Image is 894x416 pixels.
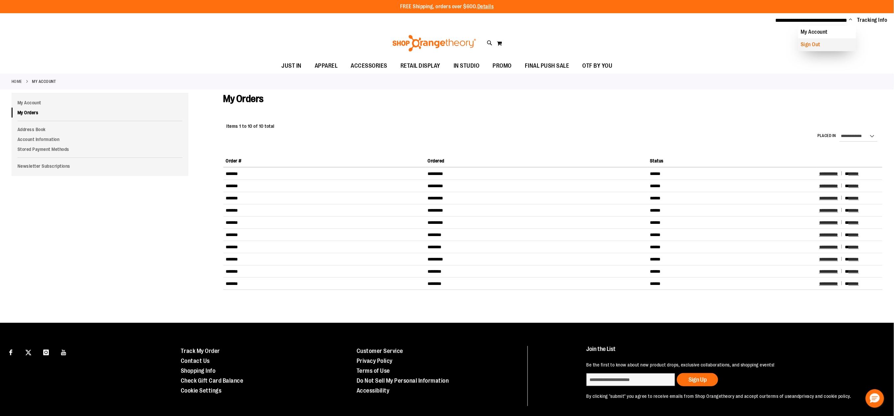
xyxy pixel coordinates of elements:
[586,362,874,368] p: Be the first to know about new product drops, exclusive collaborations, and shopping events!
[400,3,494,11] p: FREE Shipping, orders over $600.
[223,93,264,104] span: My Orders
[586,373,675,386] input: enter email
[766,394,792,399] a: terms of use
[688,376,707,383] span: Sign Up
[12,134,188,144] a: Account Information
[58,346,70,358] a: Visit our Youtube page
[394,58,447,74] a: RETAIL DISPLAY
[181,367,216,374] a: Shopping Info
[275,58,308,74] a: JUST IN
[357,377,449,384] a: Do Not Sell My Personal Information
[12,144,188,154] a: Stored Payment Methods
[798,26,856,38] a: My Account
[849,17,852,23] button: Account menu
[518,58,576,74] a: FINAL PUSH SALE
[32,79,56,85] strong: My Account
[800,394,851,399] a: privacy and cookie policy.
[5,346,16,358] a: Visit our Facebook page
[40,346,52,358] a: Visit our Instagram page
[357,348,403,354] a: Customer Service
[818,133,836,139] label: Placed in
[12,79,22,85] a: Home
[315,58,338,73] span: APPAREL
[677,373,718,386] button: Sign Up
[282,58,302,73] span: JUST IN
[227,123,275,129] span: Items 1 to 10 of 10 total
[12,108,188,118] a: My Orders
[181,387,222,394] a: Cookie Settings
[857,17,888,24] a: Tracking Info
[798,38,856,51] a: Sign Out
[181,348,220,354] a: Track My Order
[25,350,31,356] img: Twitter
[447,58,486,74] a: IN STUDIO
[400,58,440,73] span: RETAIL DISPLAY
[392,35,477,52] img: Shop Orangetheory
[486,58,519,74] a: PROMO
[425,155,648,167] th: Ordered
[586,393,874,399] p: By clicking "submit" you agree to receive emails from Shop Orangetheory and accept our and
[525,58,569,73] span: FINAL PUSH SALE
[454,58,480,73] span: IN STUDIO
[23,346,34,358] a: Visit our X page
[576,58,619,73] a: OTF BY YOU
[351,58,388,73] span: ACCESSORIES
[357,387,390,394] a: Accessibility
[308,58,344,74] a: APPAREL
[866,389,884,408] button: Hello, have a question? Let’s chat.
[223,155,425,167] th: Order #
[181,377,243,384] a: Check Gift Card Balance
[357,367,390,374] a: Terms of Use
[181,358,210,364] a: Contact Us
[583,58,613,73] span: OTF BY YOU
[586,346,874,358] h4: Join the List
[12,124,188,134] a: Address Book
[344,58,394,74] a: ACCESSORIES
[477,4,494,10] a: Details
[493,58,512,73] span: PROMO
[357,358,393,364] a: Privacy Policy
[647,155,816,167] th: Status
[12,98,188,108] a: My Account
[12,161,188,171] a: Newsletter Subscriptions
